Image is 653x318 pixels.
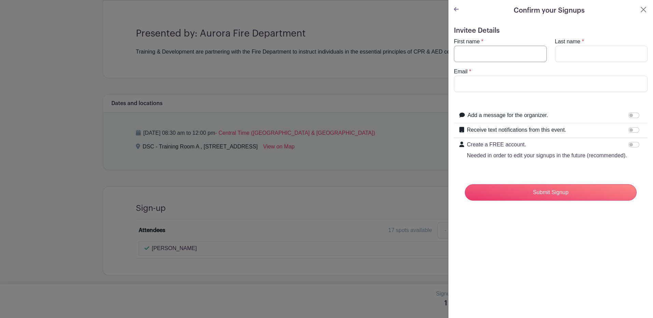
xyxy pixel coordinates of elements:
h5: Confirm your Signups [514,5,585,16]
button: Close [639,5,648,14]
label: Add a message for the organizer. [468,111,548,119]
input: Submit Signup [465,184,637,201]
p: Needed in order to edit your signups in the future (recommended). [467,151,627,160]
p: Create a FREE account. [467,141,627,149]
label: Email [454,68,468,76]
label: Last name [555,38,581,46]
h5: Invitee Details [454,27,648,35]
label: First name [454,38,480,46]
label: Receive text notifications from this event. [467,126,566,134]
